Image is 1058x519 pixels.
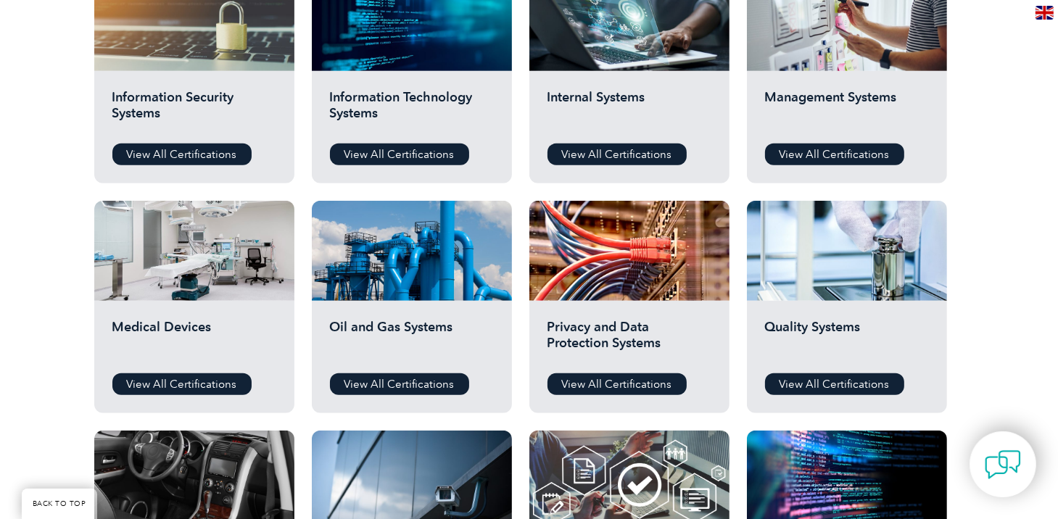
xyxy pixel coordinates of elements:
img: en [1036,6,1054,20]
img: contact-chat.png [985,447,1021,483]
a: View All Certifications [765,373,904,395]
h2: Management Systems [765,89,929,133]
a: View All Certifications [547,144,687,165]
a: View All Certifications [547,373,687,395]
a: View All Certifications [112,373,252,395]
h2: Quality Systems [765,319,929,362]
a: View All Certifications [330,144,469,165]
h2: Information Security Systems [112,89,276,133]
h2: Internal Systems [547,89,711,133]
a: View All Certifications [112,144,252,165]
a: View All Certifications [330,373,469,395]
a: BACK TO TOP [22,489,97,519]
a: View All Certifications [765,144,904,165]
h2: Oil and Gas Systems [330,319,494,362]
h2: Privacy and Data Protection Systems [547,319,711,362]
h2: Information Technology Systems [330,89,494,133]
h2: Medical Devices [112,319,276,362]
